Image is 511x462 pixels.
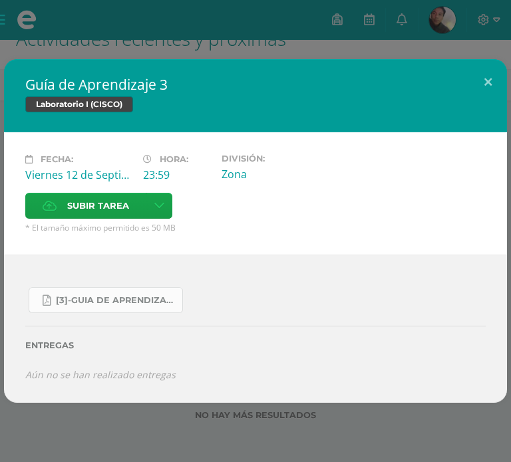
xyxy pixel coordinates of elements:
[160,154,188,164] span: Hora:
[25,168,132,182] div: Viernes 12 de Septiembre
[143,168,211,182] div: 23:59
[469,59,507,104] button: Close (Esc)
[222,154,329,164] label: División:
[29,287,183,313] a: [3]-GUIA DE APRENDIZAJE 3 IV [PERSON_NAME] CISCO UNIDAD 4.pdf
[25,96,133,112] span: Laboratorio I (CISCO)
[25,368,176,381] i: Aún no se han realizado entregas
[25,75,486,94] h2: Guía de Aprendizaje 3
[25,222,486,233] span: * El tamaño máximo permitido es 50 MB
[25,340,486,350] label: Entregas
[222,167,329,181] div: Zona
[41,154,73,164] span: Fecha:
[67,193,129,218] span: Subir tarea
[56,295,176,306] span: [3]-GUIA DE APRENDIZAJE 3 IV [PERSON_NAME] CISCO UNIDAD 4.pdf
